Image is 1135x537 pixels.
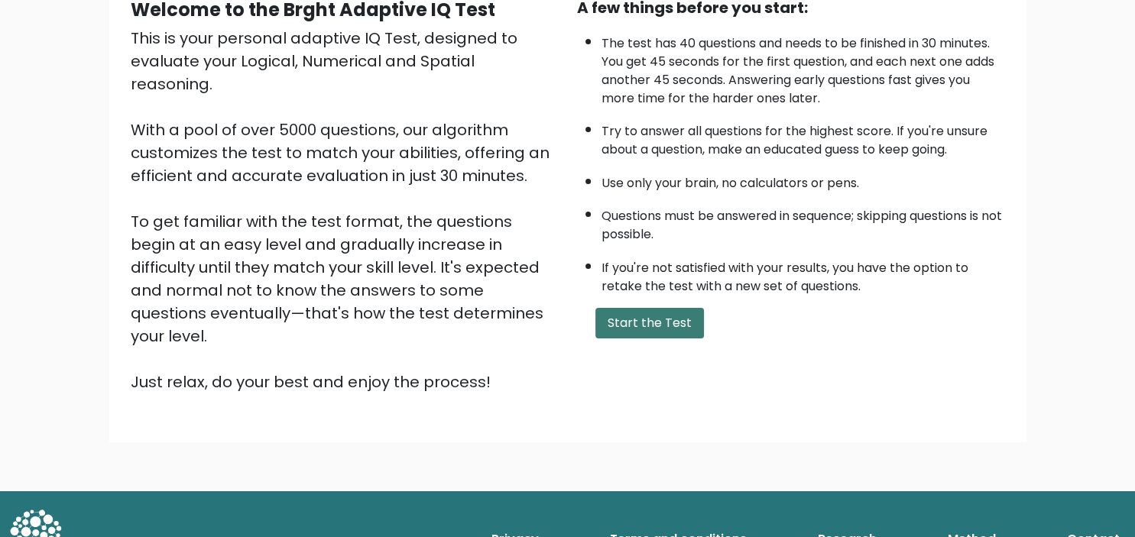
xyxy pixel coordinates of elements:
[131,27,559,393] div: This is your personal adaptive IQ Test, designed to evaluate your Logical, Numerical and Spatial ...
[602,115,1005,159] li: Try to answer all questions for the highest score. If you're unsure about a question, make an edu...
[602,27,1005,108] li: The test has 40 questions and needs to be finished in 30 minutes. You get 45 seconds for the firs...
[602,251,1005,296] li: If you're not satisfied with your results, you have the option to retake the test with a new set ...
[602,199,1005,244] li: Questions must be answered in sequence; skipping questions is not possible.
[595,308,704,338] button: Start the Test
[602,167,1005,192] li: Use only your brain, no calculators or pens.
